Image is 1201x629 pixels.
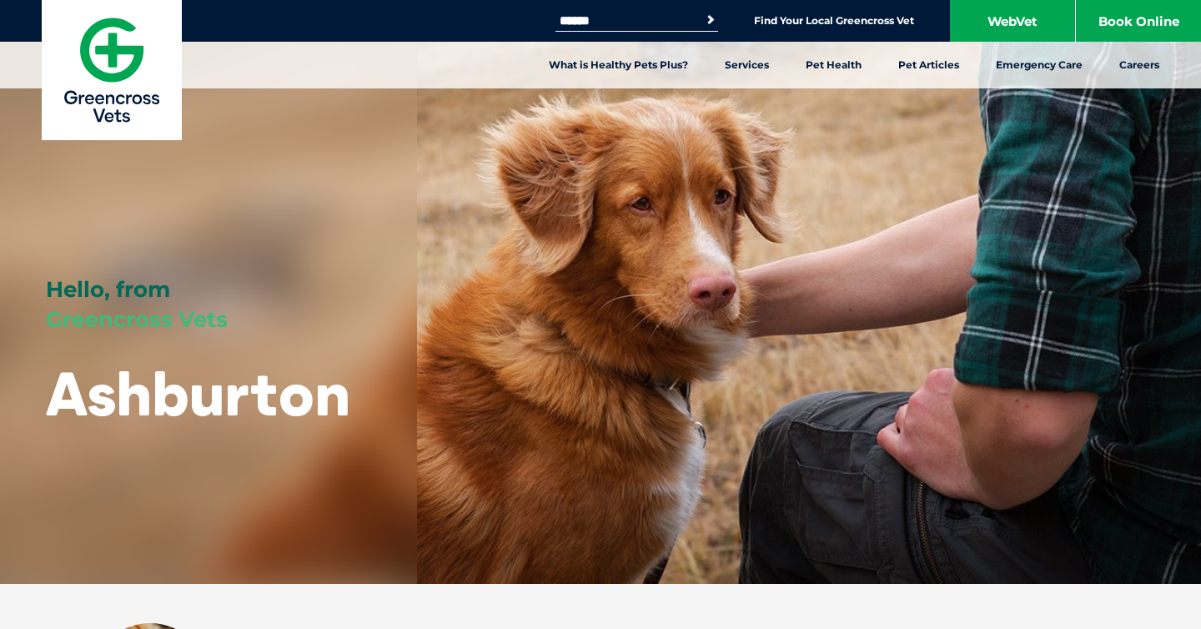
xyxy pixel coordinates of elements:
[706,42,787,88] a: Services
[1101,42,1178,88] a: Careers
[46,276,170,303] span: Hello, from
[530,42,706,88] a: What is Healthy Pets Plus?
[880,42,977,88] a: Pet Articles
[702,12,719,28] button: Search
[977,42,1101,88] a: Emergency Care
[46,306,228,333] span: Greencross Vets
[754,14,914,28] a: Find Your Local Greencross Vet
[46,360,350,426] h1: Ashburton
[787,42,880,88] a: Pet Health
